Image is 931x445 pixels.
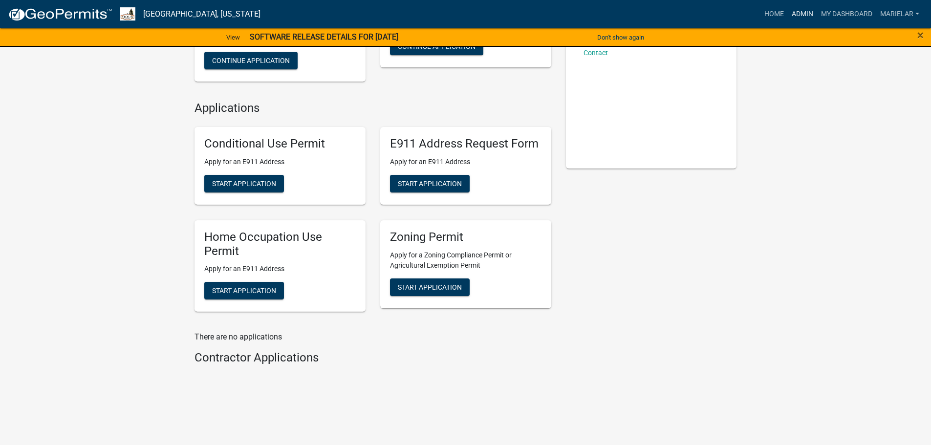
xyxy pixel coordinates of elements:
[390,278,470,296] button: Start Application
[876,5,923,23] a: marielar
[390,157,541,167] p: Apply for an E911 Address
[917,28,924,42] span: ×
[584,49,608,57] a: Contact
[390,230,541,244] h5: Zoning Permit
[204,282,284,299] button: Start Application
[817,5,876,23] a: My Dashboard
[204,157,356,167] p: Apply for an E911 Address
[195,351,551,369] wm-workflow-list-section: Contractor Applications
[222,29,244,45] a: View
[593,29,648,45] button: Don't show again
[390,250,541,271] p: Apply for a Zoning Compliance Permit or Agricultural Exemption Permit
[204,230,356,258] h5: Home Occupation Use Permit
[195,101,551,115] h4: Applications
[398,179,462,187] span: Start Application
[204,175,284,192] button: Start Application
[195,351,551,365] h4: Contractor Applications
[204,264,356,274] p: Apply for an E911 Address
[143,6,260,22] a: [GEOGRAPHIC_DATA], [US_STATE]
[398,283,462,291] span: Start Application
[195,331,551,343] p: There are no applications
[250,32,398,42] strong: SOFTWARE RELEASE DETAILS FOR [DATE]
[390,175,470,192] button: Start Application
[390,137,541,151] h5: E911 Address Request Form
[204,137,356,151] h5: Conditional Use Permit
[760,5,788,23] a: Home
[120,7,135,21] img: Sioux County, Iowa
[204,52,298,69] button: Continue Application
[212,179,276,187] span: Start Application
[195,101,551,319] wm-workflow-list-section: Applications
[212,287,276,295] span: Start Application
[917,29,924,41] button: Close
[788,5,817,23] a: Admin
